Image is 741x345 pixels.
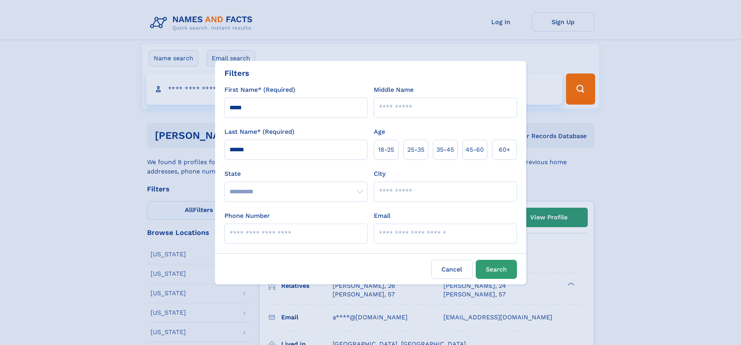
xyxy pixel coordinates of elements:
label: Email [374,211,391,221]
label: Middle Name [374,85,413,95]
label: First Name* (Required) [224,85,295,95]
label: Phone Number [224,211,270,221]
span: 45‑60 [466,145,484,154]
label: Age [374,127,385,137]
span: 35‑45 [436,145,454,154]
label: Last Name* (Required) [224,127,294,137]
label: City [374,169,385,179]
button: Search [476,260,517,279]
span: 25‑35 [407,145,424,154]
label: State [224,169,368,179]
label: Cancel [431,260,473,279]
div: Filters [224,67,249,79]
span: 60+ [499,145,510,154]
span: 18‑25 [378,145,394,154]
